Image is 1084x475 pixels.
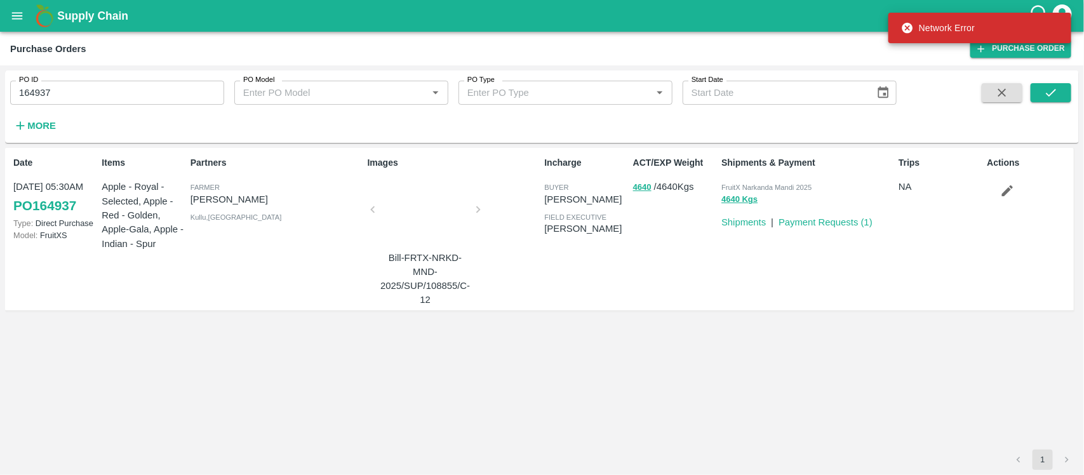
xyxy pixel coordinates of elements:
[13,180,97,194] p: [DATE] 05:30AM
[102,156,185,170] p: Items
[633,156,716,170] p: ACT/EXP Weight
[1029,4,1051,27] div: customer-support
[899,180,982,194] p: NA
[32,3,57,29] img: logo
[10,81,224,105] input: Enter PO ID
[427,84,444,101] button: Open
[970,39,1071,58] a: Purchase Order
[779,217,873,227] a: Payment Requests (1)
[721,156,893,170] p: Shipments & Payment
[191,213,282,221] span: Kullu , [GEOGRAPHIC_DATA]
[10,41,86,57] div: Purchase Orders
[13,231,37,240] span: Model:
[19,75,38,85] label: PO ID
[243,75,275,85] label: PO Model
[901,17,975,39] div: Network Error
[544,213,606,221] span: field executive
[191,192,363,206] p: [PERSON_NAME]
[27,121,56,131] strong: More
[1007,450,1079,470] nav: pagination navigation
[1051,3,1074,29] div: account of current user
[368,156,540,170] p: Images
[544,184,568,191] span: buyer
[378,251,473,307] p: Bill-FRTX-NRKD-MND-2025/SUP/108855/C-12
[13,218,33,228] span: Type:
[652,84,668,101] button: Open
[10,115,59,137] button: More
[721,192,758,207] button: 4640 Kgs
[766,210,773,229] div: |
[13,217,97,229] p: Direct Purchase
[692,75,723,85] label: Start Date
[13,194,76,217] a: PO164937
[871,81,895,105] button: Choose date
[544,156,627,170] p: Incharge
[633,180,652,195] button: 4640
[467,75,495,85] label: PO Type
[683,81,866,105] input: Start Date
[238,84,407,101] input: Enter PO Model
[721,184,812,191] span: FruitX Narkanda Mandi 2025
[57,7,1029,25] a: Supply Chain
[13,229,97,241] p: FruitXS
[462,84,631,101] input: Enter PO Type
[3,1,32,30] button: open drawer
[544,192,627,206] p: [PERSON_NAME]
[191,156,363,170] p: Partners
[987,156,1071,170] p: Actions
[633,180,716,194] p: / 4640 Kgs
[1033,450,1053,470] button: page 1
[899,156,982,170] p: Trips
[57,10,128,22] b: Supply Chain
[721,217,766,227] a: Shipments
[102,180,185,250] p: Apple - Royal - Selected, Apple - Red - Golden, Apple-Gala, Apple - Indian - Spur
[13,156,97,170] p: Date
[191,184,220,191] span: Farmer
[544,222,627,236] p: [PERSON_NAME]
